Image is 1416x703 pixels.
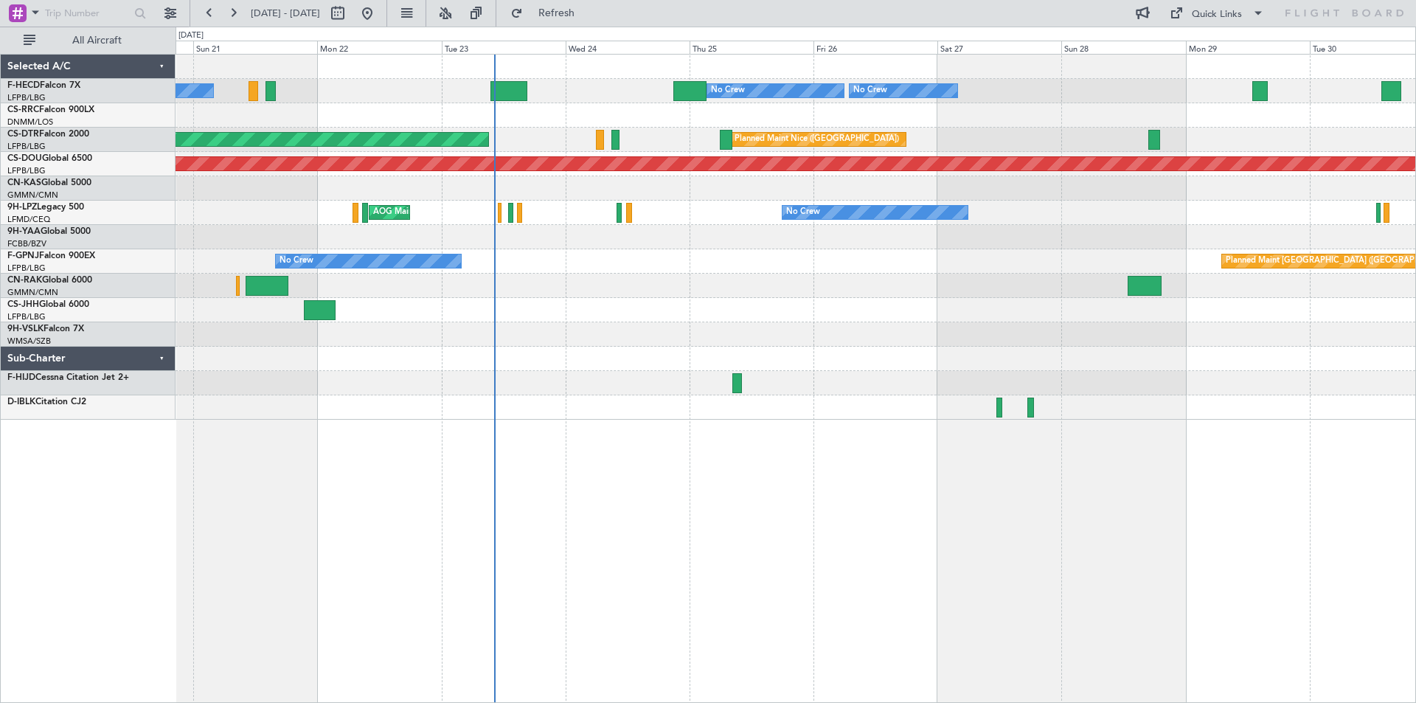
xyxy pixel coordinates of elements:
[853,80,887,102] div: No Crew
[7,130,89,139] a: CS-DTRFalcon 2000
[786,201,820,224] div: No Crew
[7,81,80,90] a: F-HECDFalcon 7X
[7,276,92,285] a: CN-RAKGlobal 6000
[45,2,130,24] input: Trip Number
[7,105,39,114] span: CS-RRC
[690,41,813,54] div: Thu 25
[7,190,58,201] a: GMMN/CMN
[7,179,41,187] span: CN-KAS
[7,311,46,322] a: LFPB/LBG
[7,105,94,114] a: CS-RRCFalcon 900LX
[7,300,89,309] a: CS-JHHGlobal 6000
[7,252,39,260] span: F-GPNJ
[7,227,41,236] span: 9H-YAA
[178,30,204,42] div: [DATE]
[711,80,745,102] div: No Crew
[1192,7,1242,22] div: Quick Links
[813,41,937,54] div: Fri 26
[7,154,42,163] span: CS-DOU
[251,7,320,20] span: [DATE] - [DATE]
[7,179,91,187] a: CN-KASGlobal 5000
[7,203,37,212] span: 9H-LPZ
[7,227,91,236] a: 9H-YAAGlobal 5000
[7,336,51,347] a: WMSA/SZB
[526,8,588,18] span: Refresh
[7,398,86,406] a: D-IBLKCitation CJ2
[442,41,566,54] div: Tue 23
[504,1,592,25] button: Refresh
[7,252,95,260] a: F-GPNJFalcon 900EX
[7,130,39,139] span: CS-DTR
[373,201,491,224] div: AOG Maint Cannes (Mandelieu)
[7,373,129,382] a: F-HIJDCessna Citation Jet 2+
[1061,41,1185,54] div: Sun 28
[7,287,58,298] a: GMMN/CMN
[735,128,899,150] div: Planned Maint Nice ([GEOGRAPHIC_DATA])
[7,325,44,333] span: 9H-VSLK
[7,117,53,128] a: DNMM/LOS
[280,250,313,272] div: No Crew
[317,41,441,54] div: Mon 22
[7,276,42,285] span: CN-RAK
[7,165,46,176] a: LFPB/LBG
[7,263,46,274] a: LFPB/LBG
[38,35,156,46] span: All Aircraft
[7,81,40,90] span: F-HECD
[1162,1,1271,25] button: Quick Links
[7,373,35,382] span: F-HIJD
[1186,41,1310,54] div: Mon 29
[16,29,160,52] button: All Aircraft
[7,398,35,406] span: D-IBLK
[7,92,46,103] a: LFPB/LBG
[7,325,84,333] a: 9H-VSLKFalcon 7X
[7,154,92,163] a: CS-DOUGlobal 6500
[7,238,46,249] a: FCBB/BZV
[937,41,1061,54] div: Sat 27
[7,300,39,309] span: CS-JHH
[7,203,84,212] a: 9H-LPZLegacy 500
[193,41,317,54] div: Sun 21
[7,214,50,225] a: LFMD/CEQ
[566,41,690,54] div: Wed 24
[7,141,46,152] a: LFPB/LBG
